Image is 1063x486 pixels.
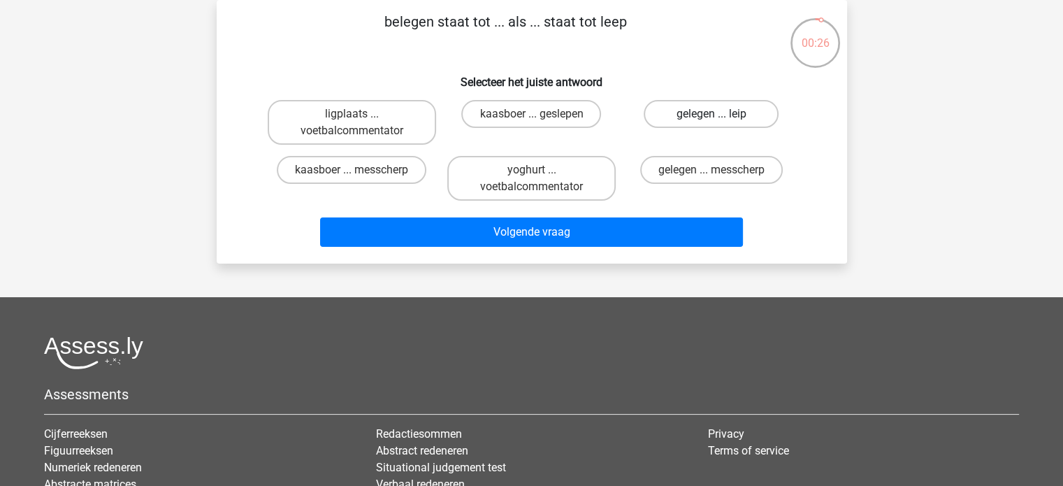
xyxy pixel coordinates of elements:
button: Volgende vraag [320,217,743,247]
p: belegen staat tot ... als ... staat tot leep [239,11,772,53]
h6: Selecteer het juiste antwoord [239,64,825,89]
h5: Assessments [44,386,1019,403]
label: kaasboer ... messcherp [277,156,426,184]
a: Privacy [708,427,744,441]
a: Terms of service [708,444,789,457]
a: Situational judgement test [376,461,506,474]
a: Figuurreeksen [44,444,113,457]
a: Cijferreeksen [44,427,108,441]
img: Assessly logo [44,336,143,369]
label: gelegen ... messcherp [640,156,783,184]
a: Abstract redeneren [376,444,468,457]
a: Numeriek redeneren [44,461,142,474]
label: yoghurt ... voetbalcommentator [447,156,616,201]
div: 00:26 [789,17,841,52]
a: Redactiesommen [376,427,462,441]
label: gelegen ... leip [644,100,779,128]
label: ligplaats ... voetbalcommentator [268,100,436,145]
label: kaasboer ... geslepen [461,100,601,128]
